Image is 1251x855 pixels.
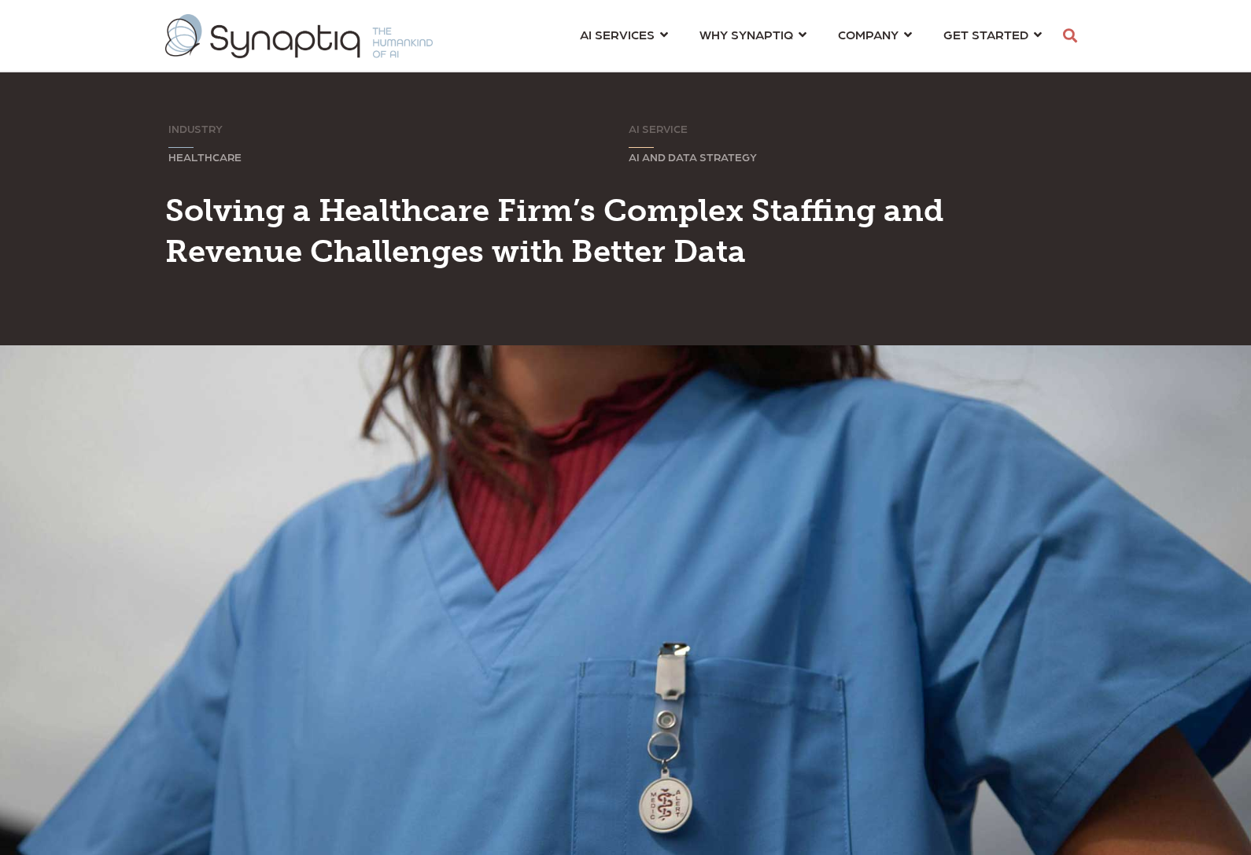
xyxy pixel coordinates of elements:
[165,191,944,270] span: Solving a Healthcare Firm’s Complex Staffing and Revenue Challenges with Better Data
[699,24,793,45] span: WHY SYNAPTIQ
[564,8,1057,64] nav: menu
[699,20,806,49] a: WHY SYNAPTIQ
[943,24,1028,45] span: GET STARTED
[943,20,1042,49] a: GET STARTED
[168,147,194,149] svg: Sorry, your browser does not support inline SVG.
[580,24,655,45] span: AI SERVICES
[580,20,668,49] a: AI SERVICES
[838,24,899,45] span: COMPANY
[168,150,242,163] span: HEALTHCARE
[838,20,912,49] a: COMPANY
[629,150,757,163] span: AI AND DATA STRATEGY
[165,14,433,58] img: synaptiq logo-2
[629,147,654,149] svg: Sorry, your browser does not support inline SVG.
[168,122,223,135] span: INDUSTRY
[629,122,688,135] span: AI SERVICE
